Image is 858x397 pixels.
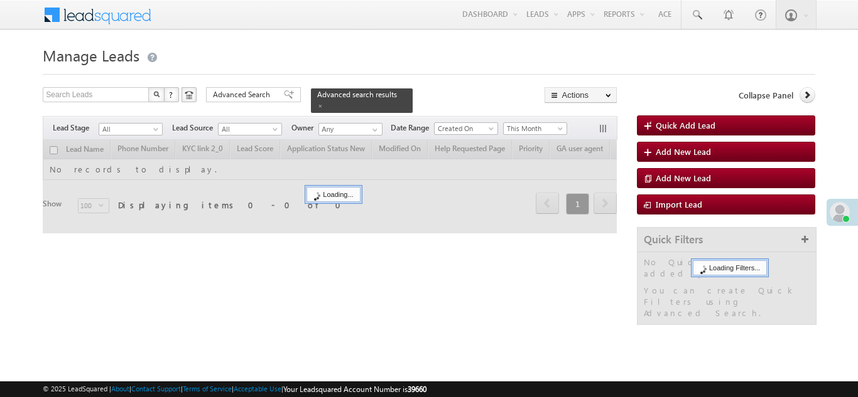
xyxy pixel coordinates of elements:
[656,120,715,130] span: Quick Add Lead
[366,124,381,136] a: Show All Items
[656,199,702,209] span: Import Lead
[111,384,129,393] a: About
[283,384,426,394] span: Your Leadsquared Account Number is
[435,123,494,134] span: Created On
[164,87,179,102] button: ?
[99,123,163,135] a: All
[504,123,563,134] span: This Month
[169,89,175,100] span: ?
[656,146,711,157] span: Add New Lead
[234,384,281,393] a: Acceptable Use
[317,90,397,99] span: Advanced search results
[739,90,793,101] span: Collapse Panel
[213,89,274,100] span: Advanced Search
[53,122,99,134] span: Lead Stage
[219,124,278,135] span: All
[503,122,567,135] a: This Month
[307,187,360,202] div: Loading...
[153,91,160,97] img: Search
[43,45,139,65] span: Manage Leads
[183,384,232,393] a: Terms of Service
[318,123,383,135] input: Type to Search
[656,172,711,183] span: Add New Lead
[434,122,498,135] a: Created On
[693,260,767,275] div: Loading Filters...
[218,123,282,135] a: All
[172,122,218,134] span: Lead Source
[43,383,426,395] span: © 2025 LeadSquared | | | | |
[545,87,617,103] button: Actions
[291,122,318,134] span: Owner
[131,384,181,393] a: Contact Support
[391,122,434,134] span: Date Range
[408,384,426,394] span: 39660
[99,124,159,135] span: All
